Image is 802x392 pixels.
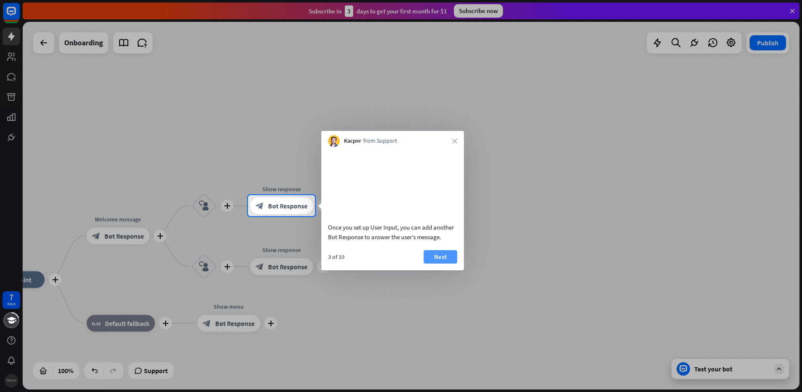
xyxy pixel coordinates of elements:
div: 3 of 10 [328,253,344,261]
span: from Support [363,137,397,145]
i: close [452,139,457,144]
span: Kacper [344,137,361,145]
button: Open LiveChat chat widget [7,3,32,29]
i: block_bot_response [255,201,264,210]
button: Next [424,250,457,264]
div: Once you set up User Input, you can add another Bot Response to answer the user’s message. [328,222,457,242]
span: Bot Response [268,201,307,210]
